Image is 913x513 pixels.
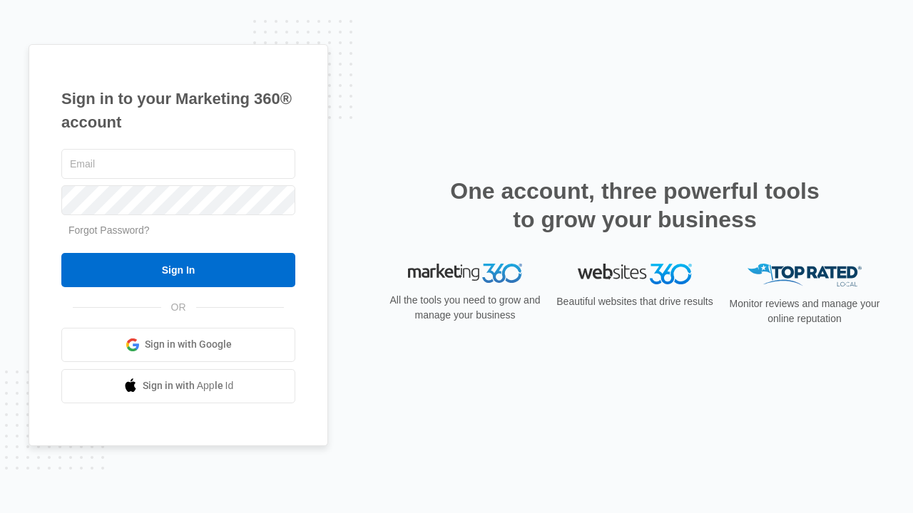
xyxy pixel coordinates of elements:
[61,369,295,403] a: Sign in with Apple Id
[61,149,295,179] input: Email
[725,296,884,326] p: Monitor reviews and manage your online reputation
[748,264,862,287] img: Top Rated Local
[61,87,295,134] h1: Sign in to your Marketing 360® account
[68,224,150,236] a: Forgot Password?
[555,294,715,309] p: Beautiful websites that drive results
[446,177,824,234] h2: One account, three powerful tools to grow your business
[408,264,522,284] img: Marketing 360
[161,300,196,315] span: OR
[61,253,295,287] input: Sign In
[578,264,692,284] img: Websites 360
[143,378,234,393] span: Sign in with Apple Id
[61,328,295,362] a: Sign in with Google
[385,293,545,323] p: All the tools you need to grow and manage your business
[145,337,232,352] span: Sign in with Google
